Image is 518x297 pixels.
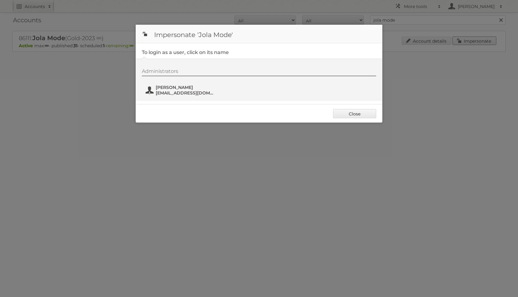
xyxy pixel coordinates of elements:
span: [EMAIL_ADDRESS][DOMAIN_NAME] [156,90,216,96]
div: Administrators [142,68,376,76]
legend: To login as a user, click on its name [142,49,229,55]
a: Close [333,109,376,118]
button: [PERSON_NAME] [EMAIL_ADDRESS][DOMAIN_NAME] [145,84,217,96]
h1: Impersonate 'Jola Mode' [136,25,382,43]
span: [PERSON_NAME] [156,85,216,90]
